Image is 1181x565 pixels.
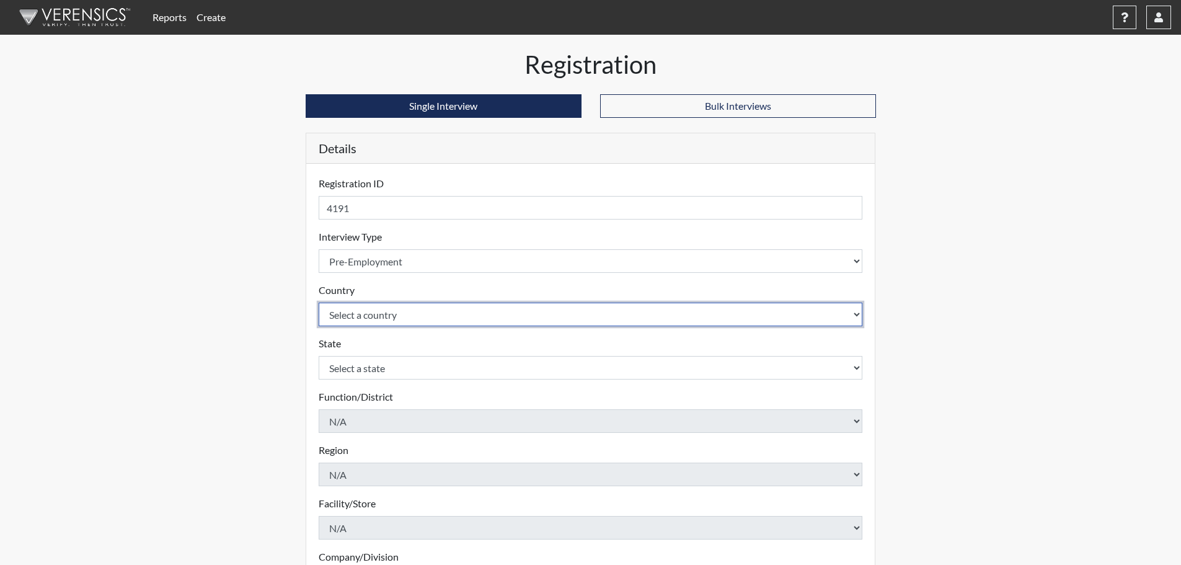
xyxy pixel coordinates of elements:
h5: Details [306,133,875,164]
button: Bulk Interviews [600,94,876,118]
label: Registration ID [319,176,384,191]
label: Country [319,283,355,298]
label: Facility/Store [319,496,376,511]
label: Interview Type [319,229,382,244]
a: Create [192,5,231,30]
label: Region [319,443,348,458]
button: Single Interview [306,94,582,118]
label: Company/Division [319,549,399,564]
input: Insert a Registration ID, which needs to be a unique alphanumeric value for each interviewee [319,196,863,220]
label: State [319,336,341,351]
a: Reports [148,5,192,30]
label: Function/District [319,389,393,404]
h1: Registration [306,50,876,79]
